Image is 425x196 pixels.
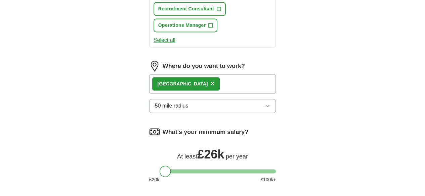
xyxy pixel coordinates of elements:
button: Recruitment Consultant [154,2,226,16]
span: £ 20 k [149,176,159,183]
label: Where do you want to work? [163,62,245,71]
span: £ 26k [197,147,224,161]
span: £ 100 k+ [260,176,276,183]
span: per year [226,153,248,159]
img: salary.png [149,126,160,137]
img: location.png [149,61,160,71]
button: Operations Manager [154,18,218,32]
label: What's your minimum salary? [163,127,248,136]
span: 50 mile radius [155,102,188,110]
span: × [210,80,214,87]
span: At least [177,153,197,159]
button: 50 mile radius [149,99,276,113]
div: [GEOGRAPHIC_DATA] [158,80,208,87]
span: Operations Manager [158,22,206,29]
button: × [210,79,214,89]
button: Select all [154,36,175,44]
span: Recruitment Consultant [158,5,214,12]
